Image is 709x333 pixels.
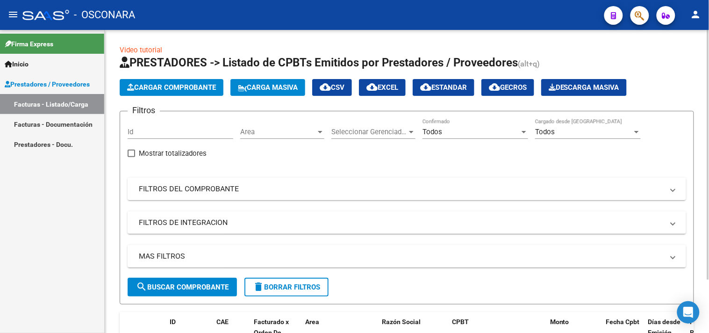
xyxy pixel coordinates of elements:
span: Estandar [420,83,467,92]
span: Carga Masiva [238,83,298,92]
mat-icon: cloud_download [489,81,500,93]
button: Estandar [413,79,474,96]
mat-panel-title: FILTROS DEL COMPROBANTE [139,184,664,194]
span: PRESTADORES -> Listado de CPBTs Emitidos por Prestadores / Proveedores [120,56,518,69]
mat-icon: cloud_download [366,81,378,93]
span: Buscar Comprobante [136,283,229,291]
span: Borrar Filtros [253,283,320,291]
span: CAE [216,318,229,326]
mat-icon: search [136,281,147,292]
span: Todos [535,128,555,136]
h3: Filtros [128,104,160,117]
span: Inicio [5,59,29,69]
button: Borrar Filtros [244,278,329,297]
span: CSV [320,83,344,92]
button: EXCEL [359,79,406,96]
mat-expansion-panel-header: MAS FILTROS [128,245,686,268]
button: CSV [312,79,352,96]
span: Monto [550,318,569,326]
span: Firma Express [5,39,53,49]
span: Razón Social [382,318,421,326]
mat-icon: person [690,9,702,20]
span: Area [240,128,316,136]
span: - OSCONARA [74,5,135,25]
mat-icon: cloud_download [420,81,431,93]
span: Todos [423,128,442,136]
span: Area [305,318,319,326]
span: Prestadores / Proveedores [5,79,90,89]
mat-expansion-panel-header: FILTROS DE INTEGRACION [128,211,686,234]
span: ID [170,318,176,326]
span: Gecros [489,83,527,92]
mat-icon: delete [253,281,264,292]
span: Descarga Masiva [549,83,619,92]
button: Carga Masiva [230,79,305,96]
span: EXCEL [366,83,398,92]
span: CPBT [452,318,469,326]
button: Descarga Masiva [541,79,627,96]
span: Seleccionar Gerenciador [331,128,407,136]
button: Buscar Comprobante [128,278,237,297]
mat-panel-title: FILTROS DE INTEGRACION [139,217,664,228]
mat-icon: cloud_download [320,81,331,93]
span: Mostrar totalizadores [139,148,207,159]
div: Open Intercom Messenger [677,301,700,324]
mat-icon: menu [7,9,19,20]
mat-expansion-panel-header: FILTROS DEL COMPROBANTE [128,178,686,200]
mat-panel-title: MAS FILTROS [139,251,664,261]
span: (alt+q) [518,59,540,68]
button: Cargar Comprobante [120,79,223,96]
span: Cargar Comprobante [127,83,216,92]
button: Gecros [481,79,534,96]
a: Video tutorial [120,46,162,54]
span: Fecha Cpbt [606,318,640,326]
app-download-masive: Descarga masiva de comprobantes (adjuntos) [541,79,627,96]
